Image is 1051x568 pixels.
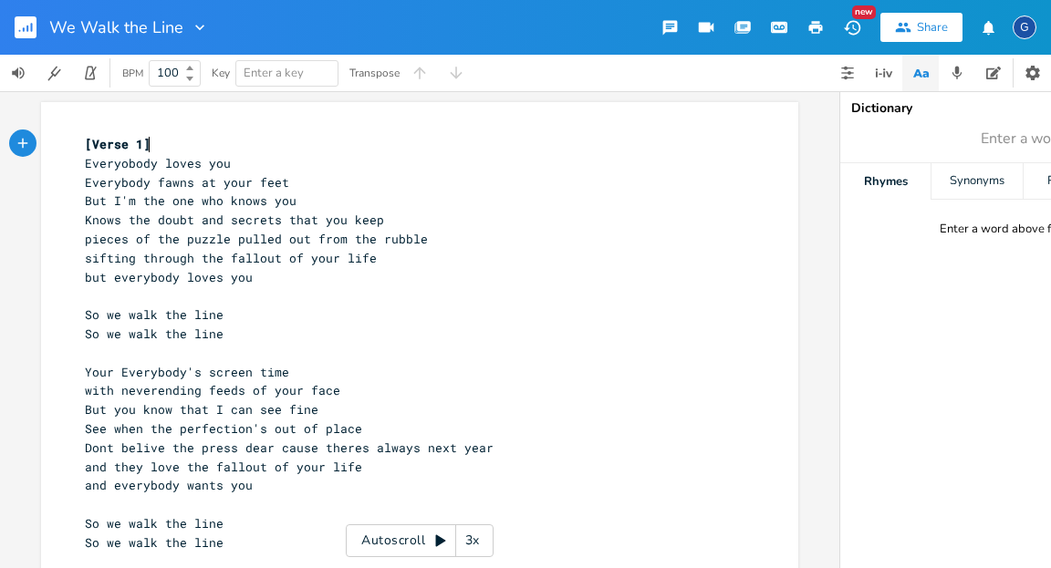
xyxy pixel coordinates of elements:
span: [Verse 1] [85,136,151,152]
span: sifting through the fallout of your life [85,250,377,266]
span: Enter a key [244,65,304,81]
span: pieces of the puzzle pulled out from the rubble [85,231,428,247]
button: New [834,11,870,44]
span: Knows the doubt and secrets that you keep [85,212,384,228]
div: Autoscroll [346,524,494,557]
button: G [1013,6,1036,48]
div: Share [917,19,948,36]
div: Rhymes [840,163,931,200]
span: But I'm the one who knows you [85,192,297,209]
span: Your Everybody's screen time [85,364,289,380]
div: New [852,5,876,19]
span: We Walk the Line [49,19,183,36]
span: But you know that I can see fine [85,401,318,418]
div: Key [212,67,230,78]
span: So we walk the line [85,534,224,551]
div: Transpose [349,67,400,78]
div: Synonyms [931,163,1022,200]
span: and everybody wants you [85,477,253,493]
span: So we walk the line [85,325,224,342]
span: and they love the fallout of your life [85,459,362,475]
span: Everybody fawns at your feet [85,174,289,191]
span: with neverending feeds of your face [85,382,340,398]
span: Dont belive the press dear cause theres always next year [85,439,494,456]
div: glennseland [1013,15,1036,39]
span: So we walk the line [85,515,224,532]
div: 3x [456,524,489,557]
span: Everyobody loves you [85,155,231,171]
span: but everybody loves you [85,269,253,285]
button: Share [880,13,963,42]
span: See when the perfection's out of place [85,420,362,437]
div: BPM [122,68,143,78]
span: So we walk the line [85,306,224,323]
